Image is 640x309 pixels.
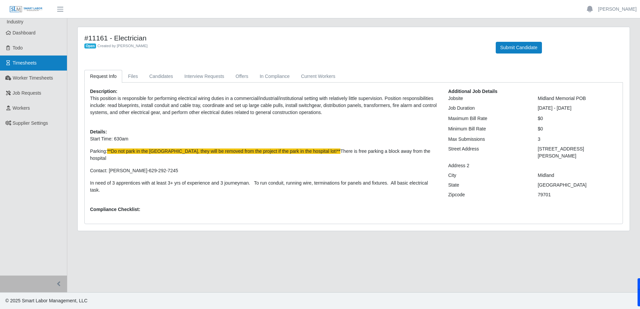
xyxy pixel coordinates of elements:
h4: #11161 - Electrician [84,34,486,42]
a: Request Info [84,70,122,83]
b: Description: [90,89,117,94]
span: Open [84,43,96,49]
p: In need of 3 apprentices with at least 3+ yrs of experience and 3 journeyman. To run conduit, run... [90,180,438,194]
span: **Do not park in the [GEOGRAPHIC_DATA], they will be removed from the project if the park in the ... [107,148,340,154]
div: 3 [533,136,622,143]
p: Start Time: 630am [90,135,438,142]
a: Candidates [144,70,179,83]
div: $0 [533,125,622,132]
button: Submit Candidate [496,42,542,54]
span: Workers [13,105,30,111]
a: Current Workers [295,70,341,83]
span: Todo [13,45,23,50]
b: Details: [90,129,107,134]
div: [STREET_ADDRESS][PERSON_NAME] [533,145,622,160]
div: Job Duration [443,105,533,112]
div: Midland Memorial POB [533,95,622,102]
div: $0 [533,115,622,122]
a: Files [122,70,144,83]
div: City [443,172,533,179]
img: SLM Logo [9,6,43,13]
b: Additional Job Details [448,89,497,94]
span: Timesheets [13,60,37,66]
div: Midland [533,172,622,179]
a: Interview Requests [179,70,230,83]
div: [DATE] - [DATE] [533,105,622,112]
p: This position is responsible for performing electrical wiring duties in a commercial/industrial/i... [90,95,438,116]
div: [GEOGRAPHIC_DATA] [533,182,622,189]
div: Minimum Bill Rate [443,125,533,132]
p: Parking: There is free parking a block away from the hospital [90,148,438,162]
div: Street Address [443,145,533,160]
span: Industry [7,19,23,24]
a: [PERSON_NAME] [598,6,637,13]
span: Supplier Settings [13,120,48,126]
span: © 2025 Smart Labor Management, LLC [5,298,87,303]
span: Job Requests [13,90,42,96]
div: State [443,182,533,189]
div: Address 2 [443,162,533,169]
div: Max Submissions [443,136,533,143]
b: Compliance Checklist: [90,207,140,212]
p: Contact: [PERSON_NAME]-629-292-7245 [90,167,438,174]
div: Jobsite [443,95,533,102]
span: Created by [PERSON_NAME] [97,44,148,48]
span: Dashboard [13,30,36,35]
div: Zipcode [443,191,533,198]
div: 79701 [533,191,622,198]
div: Maximum Bill Rate [443,115,533,122]
span: Worker Timesheets [13,75,53,81]
a: Offers [230,70,254,83]
a: In Compliance [254,70,296,83]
